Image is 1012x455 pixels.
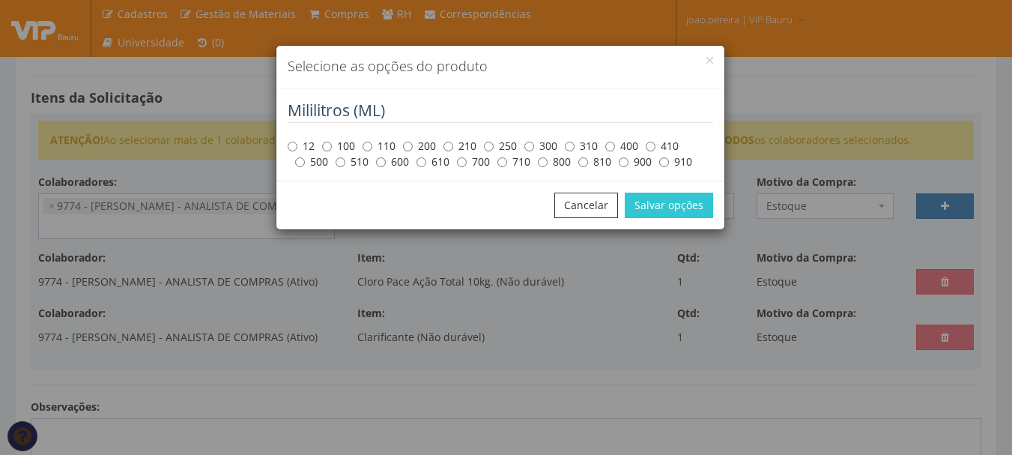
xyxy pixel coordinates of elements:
label: 910 [659,154,692,169]
label: 600 [376,154,409,169]
label: 510 [336,154,369,169]
label: 710 [497,154,530,169]
label: 810 [578,154,611,169]
label: 800 [538,154,571,169]
label: 700 [457,154,490,169]
label: 310 [565,139,598,154]
legend: Mililitros (ML) [288,100,713,123]
label: 400 [605,139,638,154]
label: 210 [443,139,476,154]
label: 100 [322,139,355,154]
button: Salvar opções [625,193,713,218]
label: 610 [416,154,449,169]
label: 410 [646,139,679,154]
h4: Selecione as opções do produto [288,57,713,76]
label: 900 [619,154,652,169]
label: 300 [524,139,557,154]
label: 500 [295,154,328,169]
button: Cancelar [554,193,618,218]
label: 110 [363,139,396,154]
label: 200 [403,139,436,154]
label: 12 [288,139,315,154]
label: 250 [484,139,517,154]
